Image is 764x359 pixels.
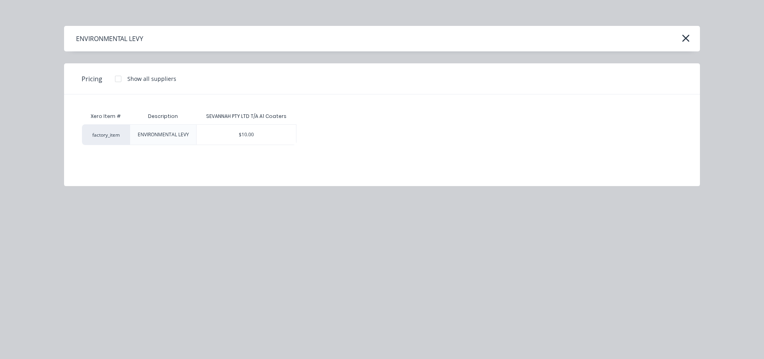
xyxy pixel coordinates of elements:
div: Show all suppliers [127,75,176,83]
div: Description [142,106,184,126]
span: Pricing [82,74,102,84]
div: $10.00 [197,125,296,145]
div: factory_item [82,124,130,145]
div: ENVIRONMENTAL LEVY [138,131,189,138]
div: ENVIRONMENTAL LEVY [76,34,143,43]
div: SEVANNAH PTY LTD T/A A1 Coaters [206,113,286,120]
div: Xero Item # [82,108,130,124]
